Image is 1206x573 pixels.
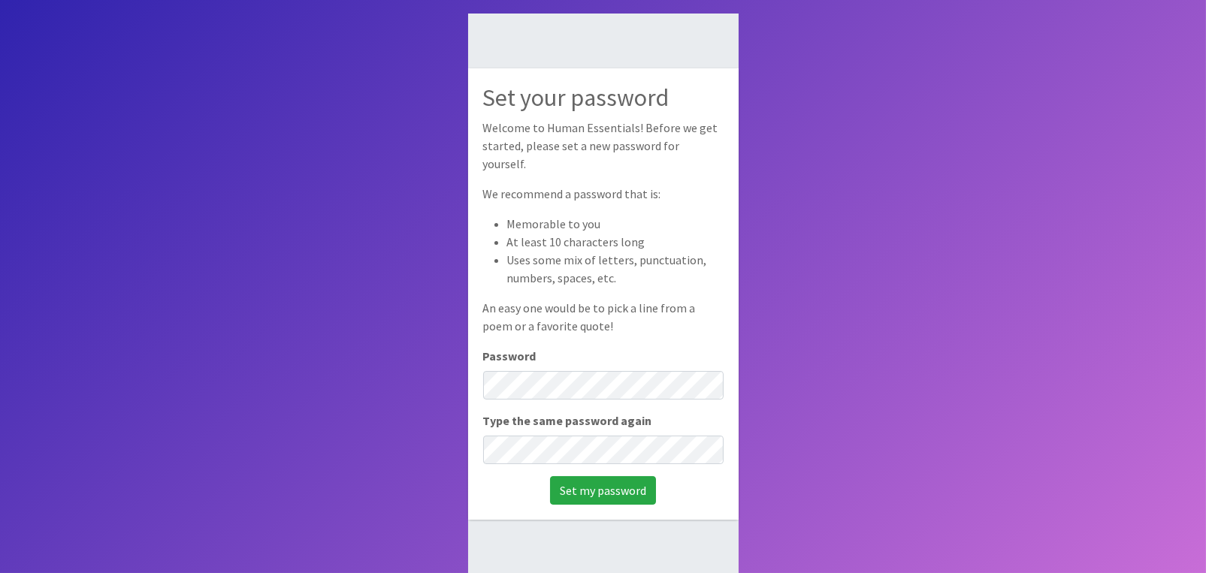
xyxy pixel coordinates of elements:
[483,185,724,203] p: We recommend a password that is:
[507,233,724,251] li: At least 10 characters long
[483,347,537,365] label: Password
[483,299,724,335] p: An easy one would be to pick a line from a poem or a favorite quote!
[483,119,724,173] p: Welcome to Human Essentials! Before we get started, please set a new password for yourself.
[483,83,724,112] h2: Set your password
[507,251,724,287] li: Uses some mix of letters, punctuation, numbers, spaces, etc.
[507,215,724,233] li: Memorable to you
[483,412,652,430] label: Type the same password again
[550,476,656,505] input: Set my password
